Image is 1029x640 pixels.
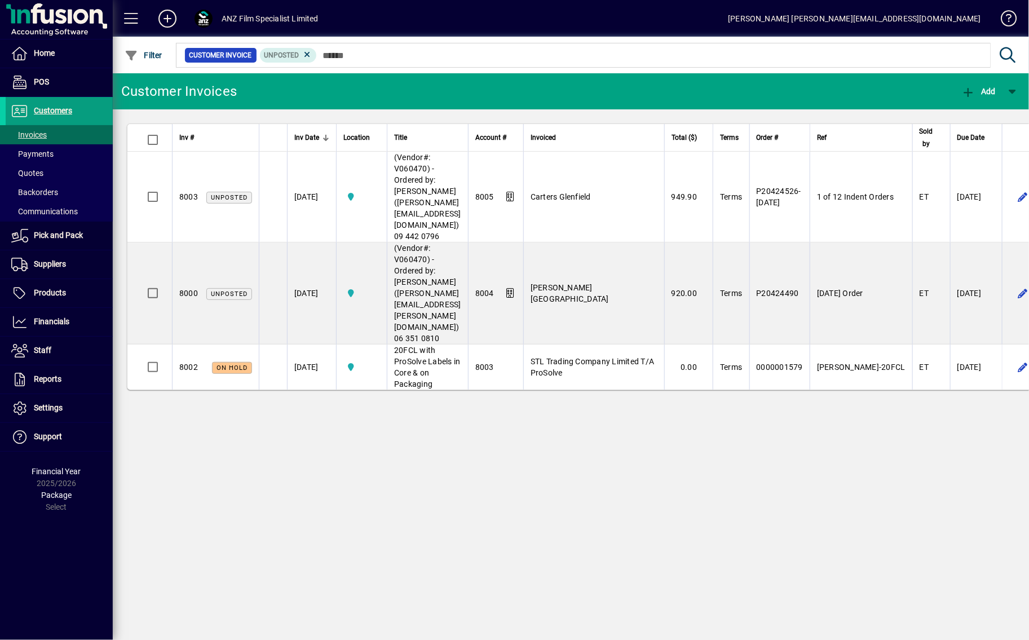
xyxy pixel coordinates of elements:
td: [DATE] [950,242,1002,345]
a: Backorders [6,183,113,202]
span: P20424526-[DATE] [757,187,802,207]
a: Staff [6,337,113,365]
span: Sold by [920,125,933,150]
span: 1 of 12 Indent Orders [817,192,894,201]
span: Account # [475,131,506,144]
td: 949.90 [664,152,713,242]
span: POS [34,77,49,86]
span: 20FCL with ProSolve Labels in Core & on Packaging [394,346,461,389]
span: Suppliers [34,259,66,268]
span: AKL Warehouse [343,191,380,203]
a: Products [6,279,113,307]
span: AKL Warehouse [343,287,380,299]
span: [PERSON_NAME] [GEOGRAPHIC_DATA] [531,283,609,303]
span: Terms [720,289,742,298]
span: AKL Warehouse [343,361,380,373]
span: Communications [11,207,78,216]
mat-chip: Customer Invoice Status: Unposted [260,48,317,63]
span: Invoices [11,130,47,139]
button: Filter [122,45,165,65]
button: Add [149,8,186,29]
span: Quotes [11,169,43,178]
span: Customer Invoice [189,50,252,61]
span: Carters Glenfield [531,192,591,201]
span: (Vendor#: V060470) - Ordered by: [PERSON_NAME] ([PERSON_NAME][EMAIL_ADDRESS][DOMAIN_NAME]) 09 442... [394,153,461,241]
div: ANZ Film Specialist Limited [222,10,319,28]
td: [DATE] [950,345,1002,390]
div: Order # [757,131,803,144]
td: 920.00 [664,242,713,345]
span: Home [34,48,55,58]
td: [DATE] [287,345,336,390]
a: Home [6,39,113,68]
a: Suppliers [6,250,113,279]
div: Ref [817,131,906,144]
span: ET [920,192,929,201]
td: 0.00 [664,345,713,390]
span: Financials [34,317,69,326]
span: Products [34,288,66,297]
div: Sold by [920,125,943,150]
span: Terms [720,363,742,372]
span: [PERSON_NAME]-20FCL [817,363,906,372]
span: Terms [720,192,742,201]
td: [DATE] [950,152,1002,242]
a: POS [6,68,113,96]
span: Staff [34,346,51,355]
td: [DATE] [287,242,336,345]
span: Financial Year [32,467,81,476]
span: Terms [720,131,739,144]
span: 8002 [179,363,198,372]
a: Pick and Pack [6,222,113,250]
span: Add [962,87,996,96]
span: Due Date [957,131,985,144]
div: Customer Invoices [121,82,237,100]
span: 8000 [179,289,198,298]
div: Inv # [179,131,252,144]
a: Support [6,423,113,451]
span: Unposted [211,290,248,298]
span: [DATE] Order [817,289,863,298]
span: 8005 [475,192,494,201]
div: Invoiced [531,131,657,144]
div: Inv Date [294,131,329,144]
div: Account # [475,131,516,144]
span: Customers [34,106,72,115]
span: Backorders [11,188,58,197]
span: Location [343,131,370,144]
span: ET [920,363,929,372]
span: Pick and Pack [34,231,83,240]
a: Settings [6,394,113,422]
a: Payments [6,144,113,164]
div: Due Date [957,131,995,144]
span: STL Trading Company Limited T/A ProSolve [531,357,655,377]
span: (Vendor#: V060470) - Ordered by: [PERSON_NAME] ([PERSON_NAME][EMAIL_ADDRESS][PERSON_NAME][DOMAIN_... [394,244,461,343]
span: 0000001579 [757,363,803,372]
span: Inv # [179,131,194,144]
span: Invoiced [531,131,556,144]
a: Invoices [6,125,113,144]
span: Unposted [211,194,248,201]
span: Order # [757,131,779,144]
div: Title [394,131,461,144]
span: 8004 [475,289,494,298]
td: [DATE] [287,152,336,242]
a: Quotes [6,164,113,183]
a: Knowledge Base [992,2,1015,39]
span: Filter [125,51,162,60]
a: Reports [6,365,113,394]
span: ET [920,289,929,298]
a: Communications [6,202,113,221]
span: Settings [34,403,63,412]
span: Support [34,432,62,441]
span: P20424490 [757,289,799,298]
div: Total ($) [672,131,708,144]
span: 8003 [475,363,494,372]
button: Profile [186,8,222,29]
div: [PERSON_NAME] [PERSON_NAME][EMAIL_ADDRESS][DOMAIN_NAME] [728,10,981,28]
button: Add [959,81,999,101]
span: 8003 [179,192,198,201]
span: Title [394,131,407,144]
span: On hold [217,364,248,372]
span: Ref [817,131,827,144]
